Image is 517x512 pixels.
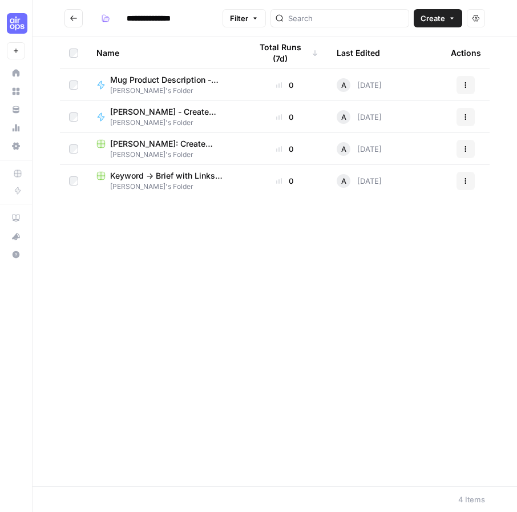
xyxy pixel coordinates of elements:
span: [PERSON_NAME]'s Folder [110,118,233,128]
div: 0 [251,79,318,91]
span: [PERSON_NAME]'s Folder [110,86,233,96]
img: Cohort 5 Logo [7,13,27,34]
a: Usage [7,119,25,137]
button: Workspace: Cohort 5 [7,9,25,38]
a: Browse [7,82,25,100]
a: Keyword -> Brief with Links ([PERSON_NAME])[PERSON_NAME]'s Folder [96,170,233,192]
a: Mug Product Description - Prompt LLM Step[PERSON_NAME]'s Folder [96,74,233,96]
a: [PERSON_NAME] - Create Content Brief from Keyword[PERSON_NAME]'s Folder [96,106,233,128]
span: [PERSON_NAME]'s Folder [96,150,233,160]
button: What's new? [7,227,25,245]
span: [PERSON_NAME]: Create Content Brief from Keyword - Fork Grid [110,138,233,150]
div: 0 [251,175,318,187]
input: Search [288,13,404,24]
div: Total Runs (7d) [251,37,318,68]
a: [PERSON_NAME]: Create Content Brief from Keyword - Fork Grid[PERSON_NAME]'s Folder [96,138,233,160]
div: Actions [451,37,481,68]
span: Keyword -> Brief with Links ([PERSON_NAME]) [110,170,233,182]
a: Home [7,64,25,82]
div: [DATE] [337,142,382,156]
div: What's new? [7,228,25,245]
div: [DATE] [337,174,382,188]
button: Go back [64,9,83,27]
div: Name [96,37,233,68]
a: Your Data [7,100,25,119]
span: [PERSON_NAME]'s Folder [96,182,233,192]
span: A [341,143,346,155]
div: 4 Items [458,494,485,505]
span: A [341,175,346,187]
span: [PERSON_NAME] - Create Content Brief from Keyword [110,106,224,118]
span: A [341,111,346,123]
div: Last Edited [337,37,380,68]
div: 0 [251,111,318,123]
span: Mug Product Description - Prompt LLM Step [110,74,224,86]
div: [DATE] [337,78,382,92]
div: 0 [251,143,318,155]
button: Help + Support [7,245,25,264]
span: A [341,79,346,91]
a: Settings [7,137,25,155]
a: AirOps Academy [7,209,25,227]
div: [DATE] [337,110,382,124]
button: Create [414,9,462,27]
span: Filter [230,13,248,24]
button: Filter [223,9,266,27]
span: Create [421,13,445,24]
